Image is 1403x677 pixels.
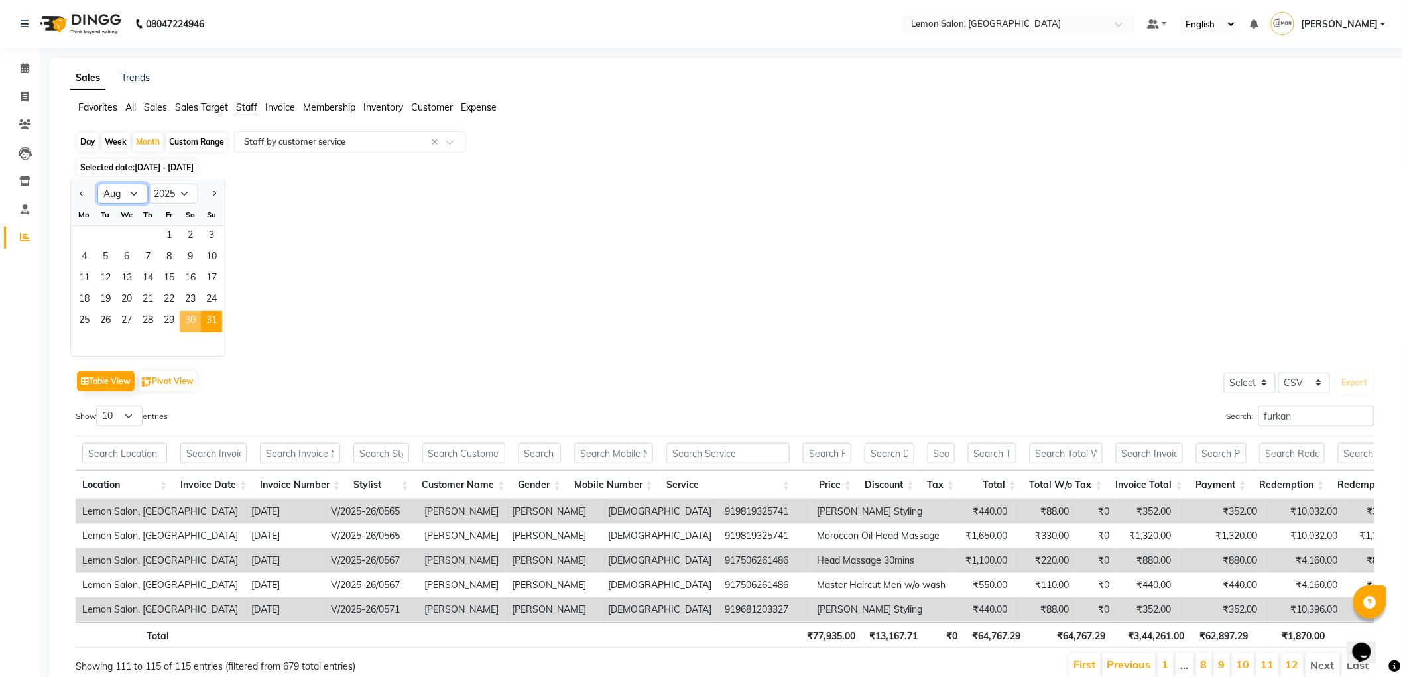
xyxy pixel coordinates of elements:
input: Search Customer Name [422,443,505,463]
td: [PERSON_NAME] [505,573,601,597]
td: ₹1,320.00 [1117,524,1178,548]
span: Clear all [431,135,442,149]
td: V/2025-26/0565 [324,499,418,524]
td: [PERSON_NAME] [418,573,505,597]
span: 24 [201,290,222,311]
span: Staff [236,101,257,113]
input: Search: [1258,406,1374,426]
td: Lemon Salon, [GEOGRAPHIC_DATA] [76,499,245,524]
td: ₹440.00 [1178,573,1264,597]
input: Search Service [666,443,790,463]
div: Sunday, August 24, 2025 [201,290,222,311]
label: Search: [1227,406,1374,426]
span: 10 [201,247,222,269]
div: We [116,204,137,225]
th: Stylist: activate to sort column ascending [347,471,415,499]
td: ₹0 [1076,597,1117,622]
span: 31 [201,311,222,332]
div: Sunday, August 31, 2025 [201,311,222,332]
span: Inventory [363,101,403,113]
td: ₹0 [1076,524,1117,548]
td: [PERSON_NAME] [418,524,505,548]
th: Invoice Date: activate to sort column ascending [174,471,253,499]
div: Monday, August 25, 2025 [74,311,95,332]
td: [DEMOGRAPHIC_DATA] [601,548,718,573]
td: [DATE] [245,573,324,597]
td: [PERSON_NAME] [505,524,601,548]
td: Moroccon Oil Head Massage [810,524,952,548]
td: ₹220.00 [1014,548,1076,573]
div: Thursday, August 28, 2025 [137,311,158,332]
td: ₹1,320.00 [1178,524,1264,548]
a: 12 [1286,658,1299,671]
th: Tax: activate to sort column ascending [921,471,961,499]
td: ₹880.00 [1117,548,1178,573]
td: [PERSON_NAME] [418,548,505,573]
span: 19 [95,290,116,311]
a: Previous [1107,658,1151,671]
div: Sunday, August 10, 2025 [201,247,222,269]
a: 11 [1261,658,1274,671]
select: Select month [97,184,148,204]
div: Fr [158,204,180,225]
td: ₹88.00 [1014,499,1076,524]
div: Saturday, August 23, 2025 [180,290,201,311]
td: ₹440.00 [952,597,1014,622]
div: Saturday, August 9, 2025 [180,247,201,269]
span: 5 [95,247,116,269]
th: Price: activate to sort column ascending [796,471,858,499]
input: Search Invoice Number [260,443,340,463]
th: Discount: activate to sort column ascending [858,471,921,499]
td: ₹352.00 [1117,597,1178,622]
select: Select year [148,184,198,204]
th: ₹64,767.29 [965,622,1027,648]
span: 23 [180,290,201,311]
div: Tuesday, August 5, 2025 [95,247,116,269]
span: 28 [137,311,158,332]
span: [DATE] - [DATE] [135,162,194,172]
td: 919819325741 [718,524,810,548]
span: 1 [158,226,180,247]
div: Saturday, August 16, 2025 [180,269,201,290]
div: Thursday, August 7, 2025 [137,247,158,269]
th: ₹1,870.00 [1254,622,1332,648]
div: Saturday, August 2, 2025 [180,226,201,247]
button: Table View [77,371,135,391]
td: ₹330.00 [1014,524,1076,548]
span: 9 [180,247,201,269]
input: Search Payment [1196,443,1247,463]
td: 917506261486 [718,548,810,573]
th: ₹13,167.71 [862,622,925,648]
td: [PERSON_NAME] [418,499,505,524]
th: Redemption: activate to sort column ascending [1253,471,1331,499]
span: 21 [137,290,158,311]
div: Custom Range [166,133,227,151]
img: pivot.png [142,377,152,387]
input: Search Invoice Date [180,443,247,463]
td: [DEMOGRAPHIC_DATA] [601,499,718,524]
td: V/2025-26/0567 [324,573,418,597]
span: Sales [144,101,167,113]
span: 6 [116,247,137,269]
td: ₹0 [1076,573,1117,597]
a: 9 [1219,658,1225,671]
div: Wednesday, August 6, 2025 [116,247,137,269]
td: [DATE] [245,499,324,524]
span: [PERSON_NAME] [1301,17,1378,31]
td: ₹110.00 [1014,573,1076,597]
select: Showentries [96,406,143,426]
div: Tuesday, August 12, 2025 [95,269,116,290]
span: 14 [137,269,158,290]
th: ₹3,44,261.00 [1112,622,1191,648]
input: Search Gender [518,443,561,463]
span: 16 [180,269,201,290]
div: Showing 111 to 115 of 115 entries (filtered from 679 total entries) [76,652,605,674]
span: Sales Target [175,101,228,113]
td: Head Massage 30mins [810,548,952,573]
div: Week [101,133,130,151]
button: Pivot View [139,371,197,391]
span: 13 [116,269,137,290]
div: Monday, August 4, 2025 [74,247,95,269]
div: Monday, August 11, 2025 [74,269,95,290]
span: 27 [116,311,137,332]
